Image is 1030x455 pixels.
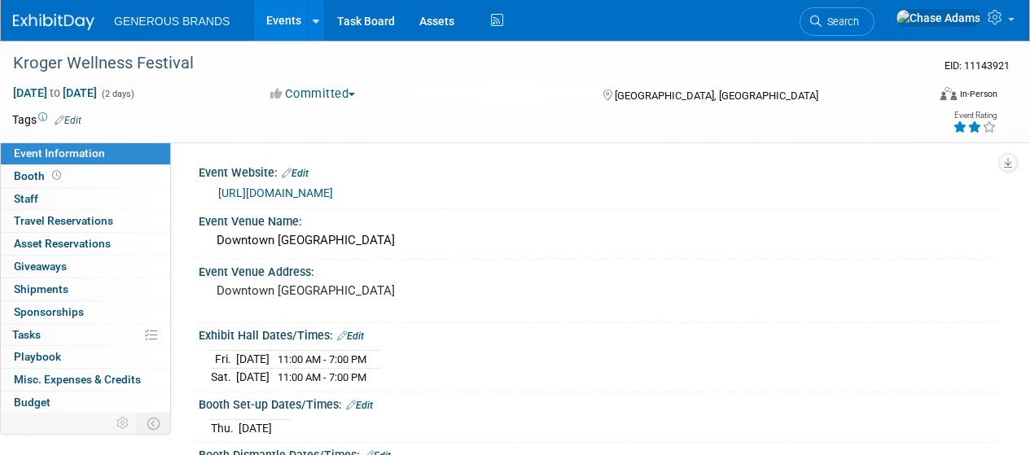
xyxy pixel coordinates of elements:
td: Tags [12,112,81,128]
span: Playbook [14,350,61,363]
span: Booth not reserved yet [49,169,64,182]
img: Format-Inperson.png [940,87,957,100]
span: Asset Reservations [14,237,111,250]
td: Sat. [211,369,236,386]
a: Playbook [1,346,170,368]
span: Tasks [12,328,41,341]
a: Travel Reservations [1,210,170,232]
div: Booth Set-up Dates/Times: [199,392,997,413]
pre: Downtown [GEOGRAPHIC_DATA] [217,283,514,298]
span: Giveaways [14,260,67,273]
td: Personalize Event Tab Strip [109,413,138,434]
span: Budget [14,396,50,409]
span: Staff [14,192,38,205]
div: Downtown [GEOGRAPHIC_DATA] [211,228,985,253]
span: Travel Reservations [14,214,113,227]
a: Asset Reservations [1,233,170,255]
span: Sponsorships [14,305,84,318]
a: Sponsorships [1,301,170,323]
div: Kroger Wellness Festival [7,49,914,78]
span: Booth [14,169,64,182]
span: [GEOGRAPHIC_DATA], [GEOGRAPHIC_DATA] [615,90,818,102]
span: Misc. Expenses & Credits [14,373,141,386]
div: Event Rating [953,112,997,120]
td: [DATE] [239,420,272,437]
a: Giveaways [1,256,170,278]
a: Staff [1,188,170,210]
img: ExhibitDay [13,14,94,30]
td: Fri. [211,351,236,369]
a: Edit [282,168,309,179]
a: Search [800,7,874,36]
a: Edit [346,400,373,411]
a: [URL][DOMAIN_NAME] [218,186,333,199]
div: Exhibit Hall Dates/Times: [199,323,997,344]
a: Budget [1,392,170,413]
div: Event Venue Address: [199,260,997,280]
td: Toggle Event Tabs [138,413,171,434]
div: Event Venue Name: [199,209,997,230]
span: 11:00 AM - 7:00 PM [278,353,366,365]
span: Search [822,15,859,28]
span: [DATE] [DATE] [12,85,98,100]
span: 11:00 AM - 7:00 PM [278,371,366,383]
a: Misc. Expenses & Credits [1,369,170,391]
td: Thu. [211,420,239,437]
div: Event Format [853,85,997,109]
span: Shipments [14,282,68,295]
a: Booth [1,165,170,187]
a: Edit [337,330,364,342]
a: Event Information [1,142,170,164]
div: In-Person [959,88,997,100]
span: GENEROUS BRANDS [114,15,230,28]
td: [DATE] [236,369,270,386]
span: Event ID: 11143921 [945,59,1010,72]
a: Tasks [1,324,170,346]
span: (2 days) [100,89,134,99]
a: Edit [55,115,81,126]
button: Committed [265,85,362,103]
span: to [47,86,63,99]
img: Chase Adams [896,9,981,27]
span: Event Information [14,147,105,160]
div: Event Website: [199,160,997,182]
td: [DATE] [236,351,270,369]
a: Shipments [1,278,170,300]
